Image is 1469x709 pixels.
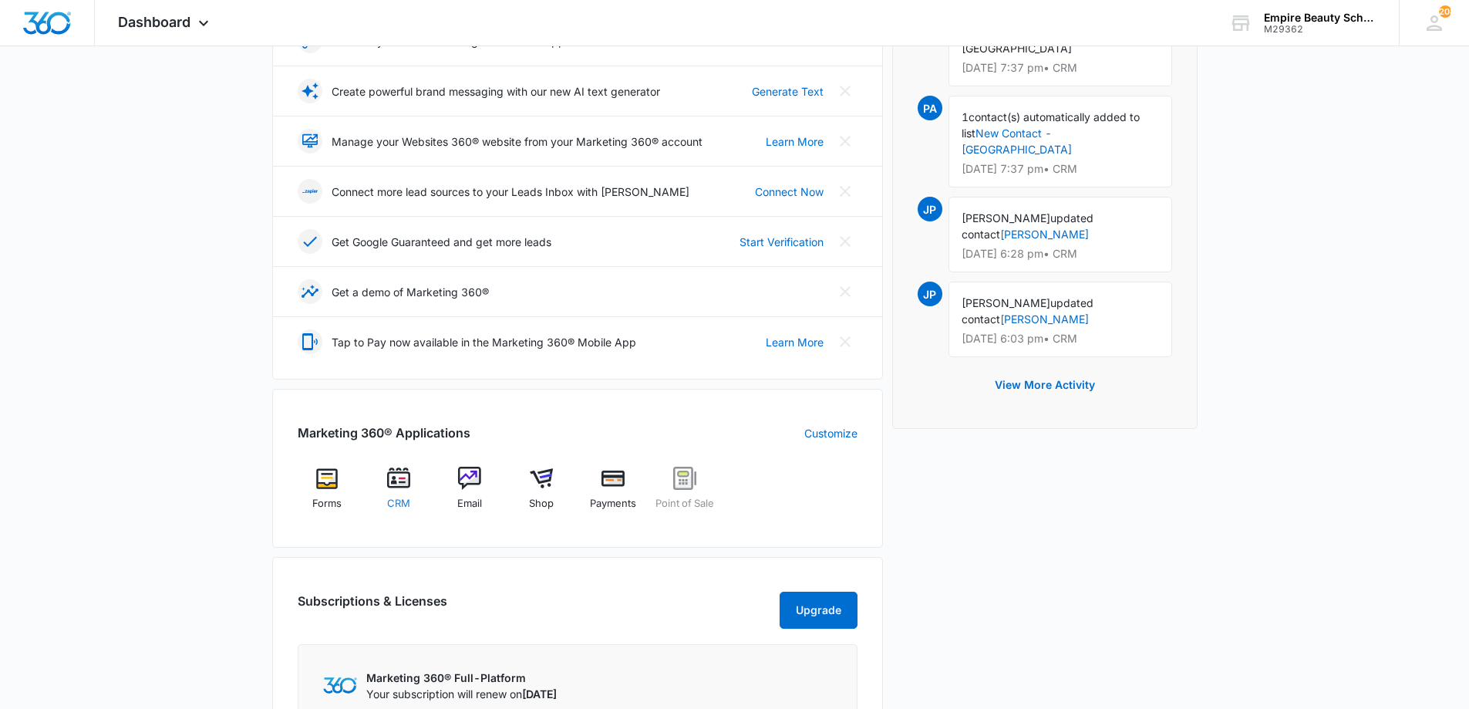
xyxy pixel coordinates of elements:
span: Payments [590,496,636,511]
a: Generate Text [752,83,824,100]
p: Marketing 360® Full-Platform [366,670,557,686]
a: Connect Now [755,184,824,200]
a: [PERSON_NAME] [1000,228,1089,241]
p: Get a demo of Marketing 360® [332,284,489,300]
span: JP [918,282,942,306]
a: Shop [512,467,571,522]
div: account name [1264,12,1376,24]
button: Close [833,229,857,254]
button: Close [833,129,857,154]
span: Dashboard [118,14,190,30]
span: Email [457,496,482,511]
h2: Marketing 360® Applications [298,424,470,442]
span: [PERSON_NAME] [962,296,1050,309]
button: Close [833,79,857,103]
button: View More Activity [979,366,1110,403]
button: Close [833,279,857,304]
span: Forms [312,496,342,511]
p: Tap to Pay now available in the Marketing 360® Mobile App [332,334,636,350]
p: Manage your Websites 360® website from your Marketing 360® account [332,133,702,150]
span: Point of Sale [655,496,714,511]
span: PA [918,96,942,120]
img: Marketing 360 Logo [323,677,357,694]
h2: Subscriptions & Licenses [298,592,447,623]
span: [DATE] [522,687,557,701]
a: Learn More [766,133,824,150]
p: [DATE] 7:37 pm • CRM [962,164,1159,174]
p: Create powerful brand messaging with our new AI text generator [332,83,660,100]
span: contact(s) automatically added to list [962,110,1140,140]
a: Email [440,467,500,522]
a: Forms [298,467,357,522]
span: JP [918,197,942,221]
p: [DATE] 6:03 pm • CRM [962,333,1159,344]
p: Connect more lead sources to your Leads Inbox with [PERSON_NAME] [332,184,689,200]
span: 1 [962,110,969,123]
span: 208 [1439,5,1451,18]
a: Start Verification [740,234,824,250]
span: CRM [387,496,410,511]
a: Payments [584,467,643,522]
a: [PERSON_NAME] [1000,312,1089,326]
span: Shop [529,496,554,511]
p: [DATE] 6:28 pm • CRM [962,248,1159,259]
a: New Contact - [GEOGRAPHIC_DATA] [962,127,1072,156]
a: Customize [804,425,857,441]
p: Your subscription will renew on [366,686,557,702]
button: Close [833,179,857,204]
p: [DATE] 7:37 pm • CRM [962,62,1159,73]
a: Learn More [766,334,824,350]
div: account id [1264,24,1376,35]
a: Point of Sale [655,467,714,522]
span: [PERSON_NAME] [962,211,1050,225]
button: Upgrade [780,592,857,629]
p: Get Google Guaranteed and get more leads [332,234,551,250]
button: Close [833,329,857,354]
a: CRM [369,467,428,522]
div: notifications count [1439,5,1451,18]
